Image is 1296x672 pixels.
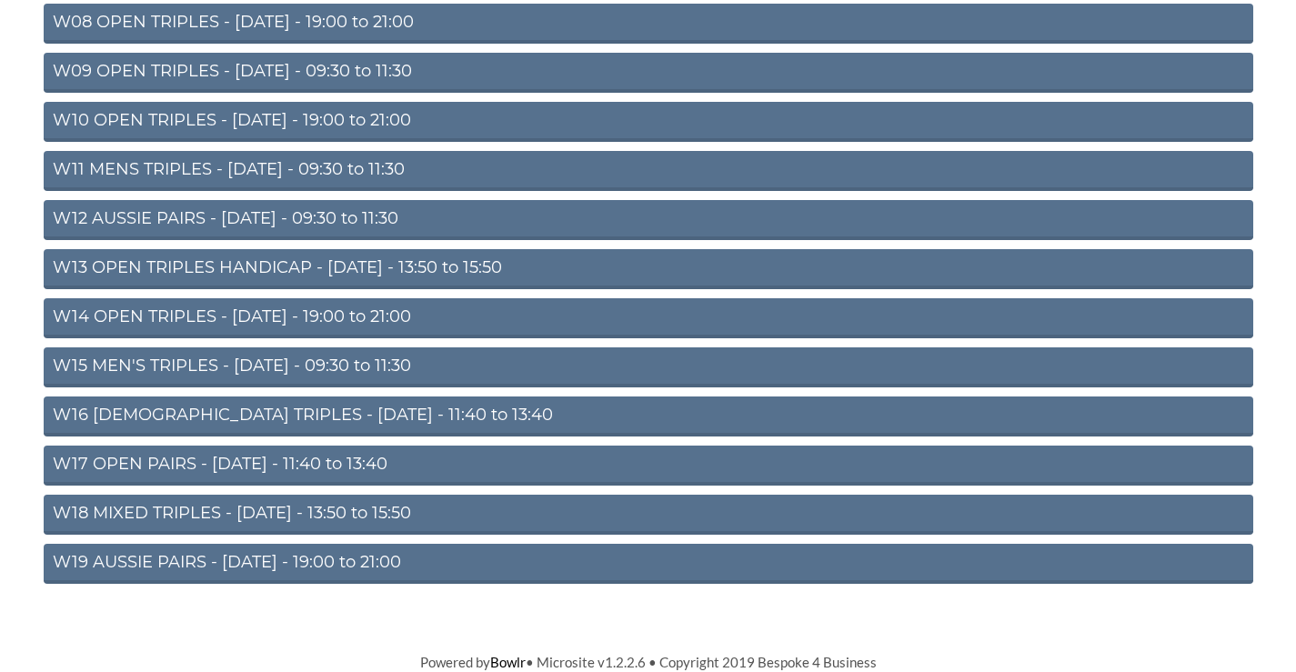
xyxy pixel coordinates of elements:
[44,446,1253,486] a: W17 OPEN PAIRS - [DATE] - 11:40 to 13:40
[44,151,1253,191] a: W11 MENS TRIPLES - [DATE] - 09:30 to 11:30
[420,654,877,670] span: Powered by • Microsite v1.2.2.6 • Copyright 2019 Bespoke 4 Business
[44,249,1253,289] a: W13 OPEN TRIPLES HANDICAP - [DATE] - 13:50 to 15:50
[44,298,1253,338] a: W14 OPEN TRIPLES - [DATE] - 19:00 to 21:00
[44,495,1253,535] a: W18 MIXED TRIPLES - [DATE] - 13:50 to 15:50
[44,396,1253,436] a: W16 [DEMOGRAPHIC_DATA] TRIPLES - [DATE] - 11:40 to 13:40
[44,200,1253,240] a: W12 AUSSIE PAIRS - [DATE] - 09:30 to 11:30
[44,53,1253,93] a: W09 OPEN TRIPLES - [DATE] - 09:30 to 11:30
[44,102,1253,142] a: W10 OPEN TRIPLES - [DATE] - 19:00 to 21:00
[490,654,526,670] a: Bowlr
[44,544,1253,584] a: W19 AUSSIE PAIRS - [DATE] - 19:00 to 21:00
[44,347,1253,387] a: W15 MEN'S TRIPLES - [DATE] - 09:30 to 11:30
[44,4,1253,44] a: W08 OPEN TRIPLES - [DATE] - 19:00 to 21:00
